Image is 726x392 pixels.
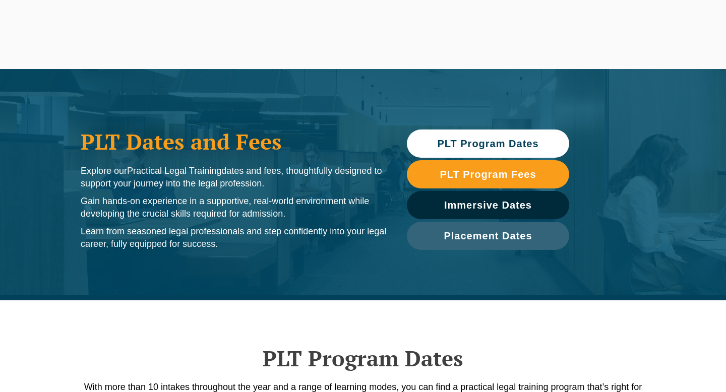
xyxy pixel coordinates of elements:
span: PLT Program Fees [440,169,536,179]
p: Gain hands-on experience in a supportive, real-world environment while developing the crucial ski... [81,195,387,220]
h1: PLT Dates and Fees [81,129,387,154]
span: Placement Dates [444,231,532,241]
span: Practical Legal Training [127,166,221,176]
span: PLT Program Dates [437,139,538,149]
span: Immersive Dates [444,200,532,210]
p: Learn from seasoned legal professionals and step confidently into your legal career, fully equipp... [81,225,387,250]
p: Explore our dates and fees, thoughtfully designed to support your journey into the legal profession. [81,165,387,190]
a: PLT Program Dates [407,129,569,158]
a: PLT Program Fees [407,160,569,188]
a: Placement Dates [407,222,569,250]
a: Immersive Dates [407,191,569,219]
h2: PLT Program Dates [76,346,650,371]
